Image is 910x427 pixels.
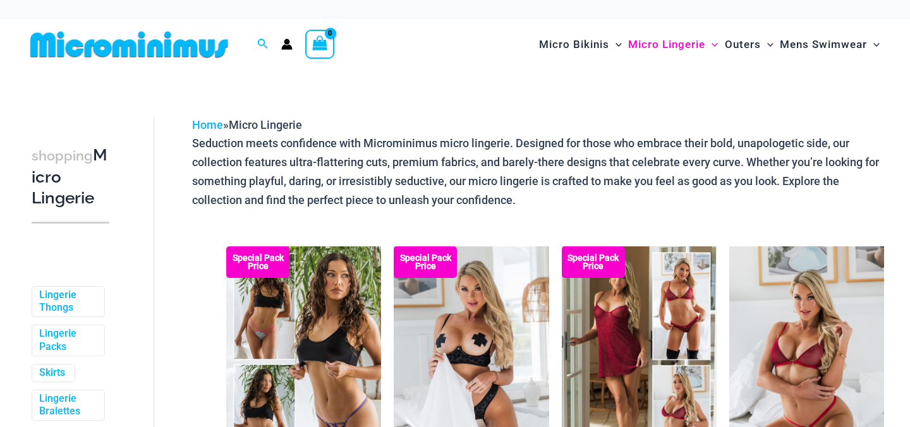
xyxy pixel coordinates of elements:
a: Account icon link [281,39,293,50]
span: Micro Bikinis [539,28,609,61]
p: Seduction meets confidence with Microminimus micro lingerie. Designed for those who embrace their... [192,134,884,209]
h3: Micro Lingerie [32,145,109,209]
span: » [192,118,302,131]
a: Skirts [39,366,65,380]
span: Micro Lingerie [628,28,705,61]
span: Menu Toggle [705,28,718,61]
a: Lingerie Thongs [39,289,95,315]
span: Outers [725,28,761,61]
span: Menu Toggle [609,28,622,61]
a: Mens SwimwearMenu ToggleMenu Toggle [777,25,883,64]
a: View Shopping Cart, empty [305,30,334,59]
b: Special Pack Price [394,254,457,270]
a: Home [192,118,223,131]
a: Search icon link [257,37,269,52]
b: Special Pack Price [562,254,625,270]
nav: Site Navigation [534,23,885,66]
a: Micro LingerieMenu ToggleMenu Toggle [625,25,721,64]
span: shopping [32,148,93,164]
span: Mens Swimwear [780,28,867,61]
b: Special Pack Price [226,254,289,270]
a: Lingerie Packs [39,327,95,354]
span: Menu Toggle [867,28,880,61]
img: MM SHOP LOGO FLAT [25,30,233,59]
a: Lingerie Bralettes [39,392,95,419]
a: Micro BikinisMenu ToggleMenu Toggle [536,25,625,64]
span: Menu Toggle [761,28,773,61]
a: OutersMenu ToggleMenu Toggle [722,25,777,64]
span: Micro Lingerie [229,118,302,131]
